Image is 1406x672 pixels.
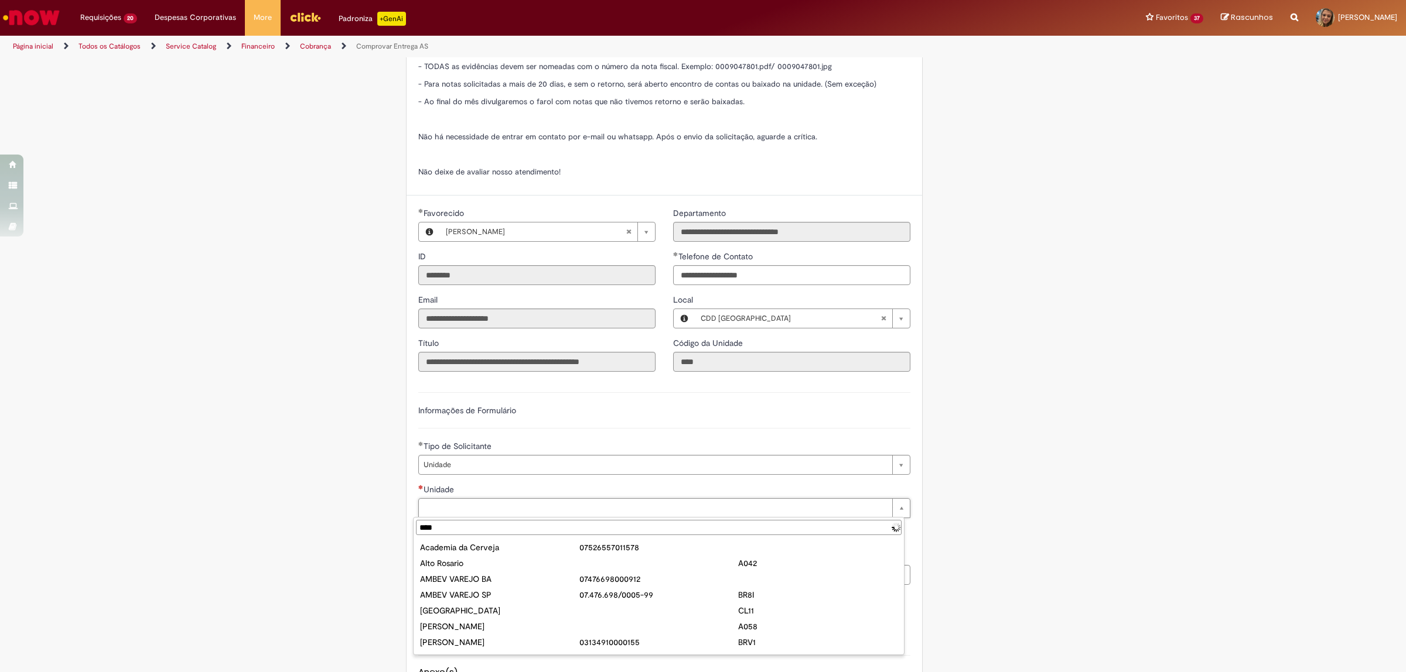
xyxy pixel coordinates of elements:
[738,620,897,632] div: A058
[420,557,579,569] div: Alto Rosario
[420,605,579,616] div: [GEOGRAPHIC_DATA]
[579,652,739,664] div: 03134910000236
[579,589,739,601] div: 07.476.698/0005-99
[579,541,739,553] div: 07526557011578
[420,541,579,553] div: Academia da Cerveja
[414,537,904,654] ul: Unidade
[420,652,579,664] div: [PERSON_NAME]
[579,636,739,648] div: 03134910000155
[738,589,897,601] div: BR8I
[738,557,897,569] div: A042
[420,589,579,601] div: AMBEV VAREJO SP
[738,652,897,664] div: BRV6
[738,605,897,616] div: CL11
[420,620,579,632] div: [PERSON_NAME]
[579,573,739,585] div: 07476698000912
[738,636,897,648] div: BRV1
[420,636,579,648] div: [PERSON_NAME]
[420,573,579,585] div: AMBEV VAREJO BA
